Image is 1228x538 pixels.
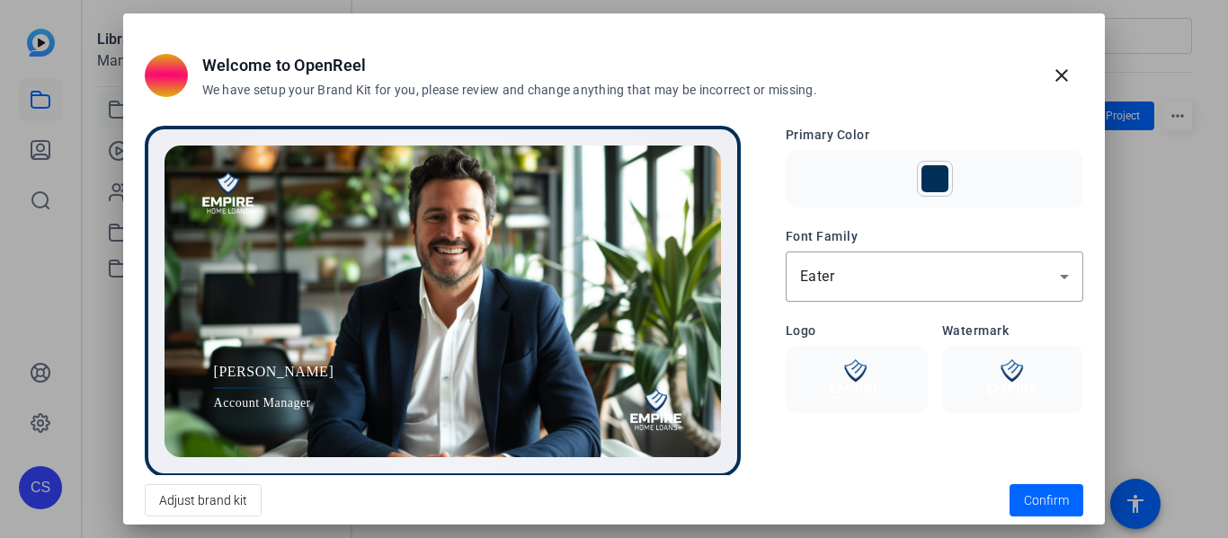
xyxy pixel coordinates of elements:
h3: Logo [786,322,928,340]
img: Watermark [953,357,1073,402]
span: [PERSON_NAME] [214,361,334,383]
mat-icon: close [1051,65,1072,86]
h3: Primary Color [786,126,1084,145]
h3: Font Family [786,227,1084,246]
button: Adjust brand kit [145,484,262,516]
h3: Watermark [942,322,1084,340]
span: Account Manager [214,393,334,412]
span: Confirm [1024,491,1069,510]
span: Adjust brand kit [159,483,247,517]
button: Confirm [1010,484,1083,516]
span: Eater [800,268,835,285]
img: Preview image [165,146,721,457]
img: Logo [796,357,917,402]
h2: Welcome to OpenReel [202,53,817,77]
h3: We have setup your Brand Kit for you, please review and change anything that may be incorrect or ... [202,82,817,100]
